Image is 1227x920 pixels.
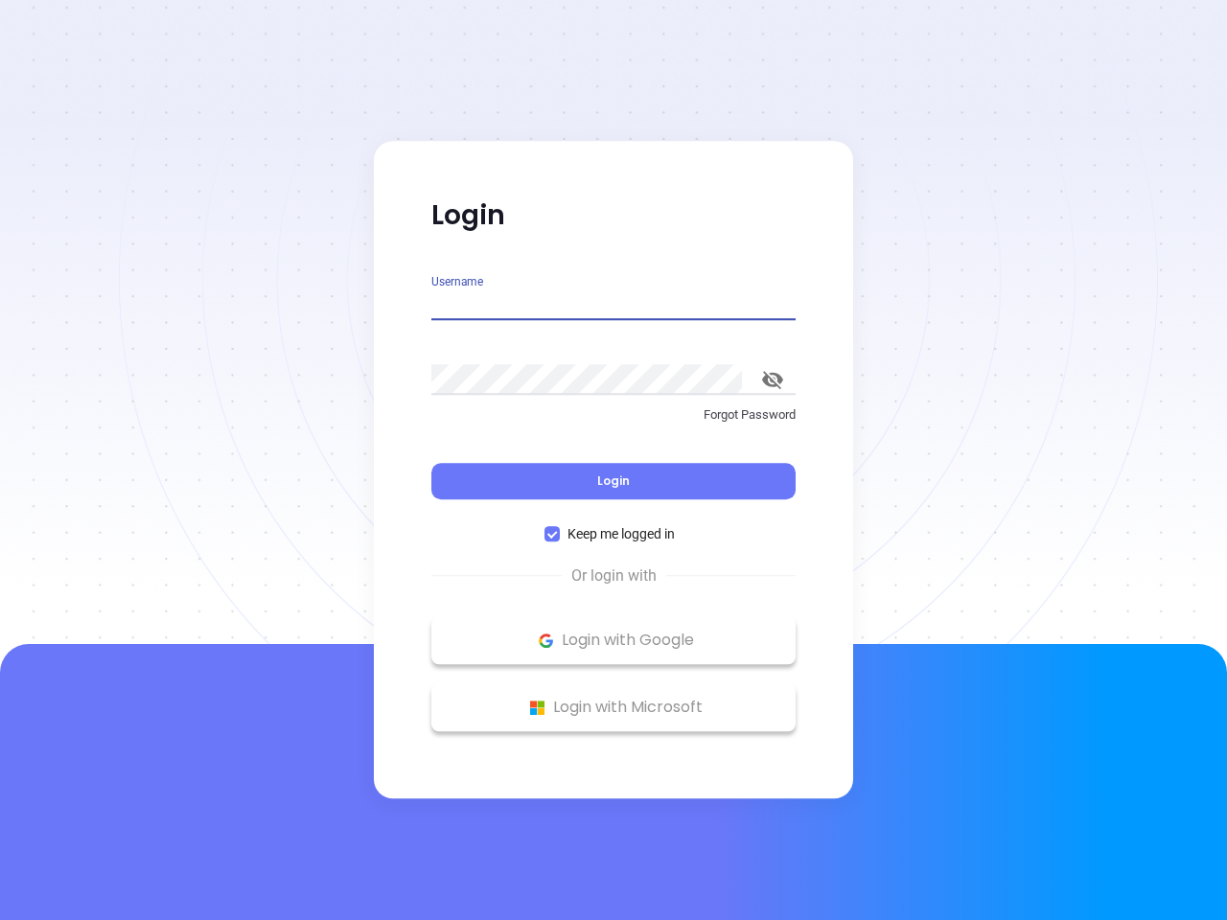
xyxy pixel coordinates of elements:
[431,405,796,425] p: Forgot Password
[441,693,786,722] p: Login with Microsoft
[750,356,796,402] button: toggle password visibility
[431,616,796,664] button: Google Logo Login with Google
[431,683,796,731] button: Microsoft Logo Login with Microsoft
[534,629,558,653] img: Google Logo
[441,626,786,655] p: Login with Google
[525,696,549,720] img: Microsoft Logo
[560,523,683,544] span: Keep me logged in
[431,276,483,287] label: Username
[597,472,630,489] span: Login
[431,463,796,499] button: Login
[431,198,796,233] p: Login
[431,405,796,440] a: Forgot Password
[562,564,666,587] span: Or login with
